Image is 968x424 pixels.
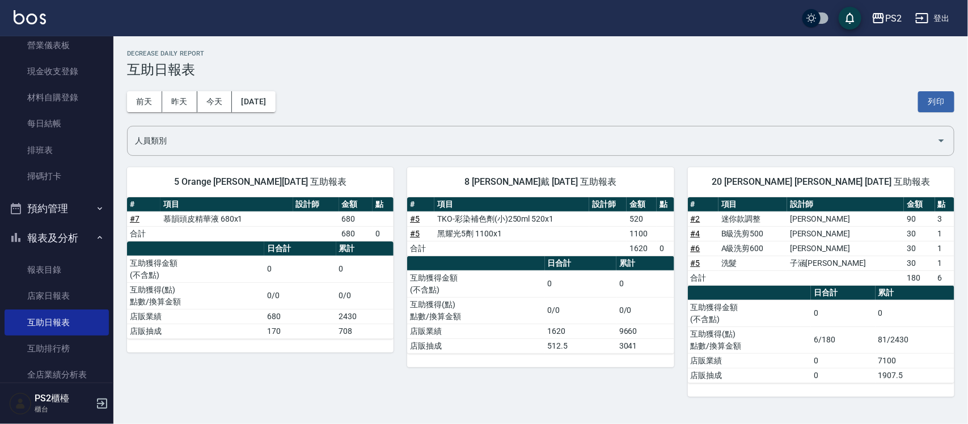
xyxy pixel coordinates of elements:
img: Logo [14,10,46,24]
div: PS2 [885,11,902,26]
th: 項目 [160,197,293,212]
td: 店販抽成 [127,324,264,338]
th: # [688,197,718,212]
td: 30 [904,226,935,241]
a: #5 [691,258,700,268]
a: 掃碼打卡 [5,163,109,189]
td: 1 [935,256,954,270]
td: 慕韻頭皮精華液 680x1 [160,211,293,226]
span: 8 [PERSON_NAME]戴 [DATE] 互助報表 [421,176,660,188]
input: 人員名稱 [132,131,932,151]
a: 全店業績分析表 [5,362,109,388]
th: 點 [935,197,954,212]
td: 30 [904,256,935,270]
td: 180 [904,270,935,285]
button: 昨天 [162,91,197,112]
td: 互助獲得(點) 點數/換算金額 [688,327,811,353]
td: 680 [339,211,373,226]
td: 680 [264,309,336,324]
td: 合計 [407,241,434,256]
button: 今天 [197,91,233,112]
td: 1100 [627,226,657,241]
img: Person [9,392,32,415]
span: 20 [PERSON_NAME] [PERSON_NAME] [DATE] 互助報表 [701,176,941,188]
table: a dense table [407,197,674,256]
td: 1 [935,241,954,256]
button: 預約管理 [5,194,109,223]
a: #7 [130,214,140,223]
h5: PS2櫃檯 [35,393,92,404]
td: 0/0 [336,282,394,309]
th: 日合計 [264,241,336,256]
th: 累計 [876,286,954,300]
th: 點 [373,197,394,212]
td: 1620 [545,324,616,338]
td: 互助獲得金額 (不含點) [127,256,264,282]
table: a dense table [127,197,394,241]
td: 2430 [336,309,394,324]
td: 3 [935,211,954,226]
td: 680 [339,226,373,241]
p: 櫃台 [35,404,92,414]
button: PS2 [867,7,906,30]
th: 累計 [616,256,674,271]
td: [PERSON_NAME] [787,241,904,256]
th: 金額 [904,197,935,212]
td: 店販業績 [688,353,811,368]
a: 互助排行榜 [5,336,109,362]
td: A級洗剪600 [718,241,787,256]
td: 708 [336,324,394,338]
td: 店販業績 [407,324,544,338]
th: 點 [657,197,674,212]
th: 設計師 [589,197,627,212]
td: 店販抽成 [407,338,544,353]
td: 迷你款調整 [718,211,787,226]
td: 合計 [688,270,718,285]
td: 520 [627,211,657,226]
td: 30 [904,241,935,256]
button: [DATE] [232,91,275,112]
a: 每日結帳 [5,111,109,137]
h3: 互助日報表 [127,62,954,78]
td: 子涵[PERSON_NAME] [787,256,904,270]
td: 店販抽成 [688,368,811,383]
table: a dense table [407,256,674,354]
td: 0 [336,256,394,282]
td: 0/0 [264,282,336,309]
td: 互助獲得(點) 點數/換算金額 [407,297,544,324]
table: a dense table [688,197,954,286]
td: 0 [811,300,875,327]
a: 報表目錄 [5,257,109,283]
td: 6/180 [811,327,875,353]
td: 1620 [627,241,657,256]
a: 互助日報表 [5,309,109,336]
td: 店販業績 [127,309,264,324]
td: 0 [264,256,336,282]
button: save [839,7,861,29]
th: 項目 [434,197,589,212]
td: 170 [264,324,336,338]
button: 報表及分析 [5,223,109,253]
h2: Decrease Daily Report [127,50,954,57]
td: 0 [657,241,674,256]
table: a dense table [127,241,394,339]
td: 7100 [876,353,954,368]
td: B級洗剪500 [718,226,787,241]
td: 0/0 [616,297,674,324]
td: 0 [811,368,875,383]
button: 登出 [911,8,954,29]
td: 81/2430 [876,327,954,353]
a: #2 [691,214,700,223]
a: #6 [691,244,700,253]
td: 黑耀光5劑 1100x1 [434,226,589,241]
a: 營業儀表板 [5,32,109,58]
a: 現金收支登錄 [5,58,109,84]
td: 512.5 [545,338,616,353]
a: #5 [410,214,420,223]
td: 6 [935,270,954,285]
table: a dense table [688,286,954,383]
td: 1907.5 [876,368,954,383]
button: 列印 [918,91,954,112]
td: 3041 [616,338,674,353]
td: 0 [545,270,616,297]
